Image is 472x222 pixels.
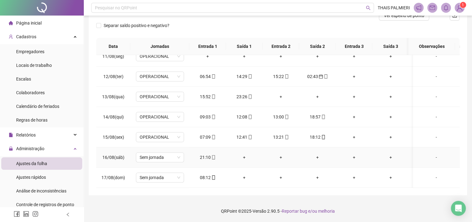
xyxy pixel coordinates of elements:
div: + [377,113,404,120]
span: Controle de registros de ponto [16,202,74,207]
th: Saída 1 [226,38,263,55]
div: + [341,93,367,100]
span: mobile [211,95,216,99]
span: mobile [284,115,289,119]
th: Saída 2 [299,38,336,55]
div: 13:21 [267,134,294,141]
div: + [267,53,294,60]
span: Relatórios [16,132,36,137]
div: - [418,134,455,141]
span: 16/08(sáb) [102,155,124,160]
span: Ver espelho de ponto [384,12,424,19]
span: mobile [211,155,216,160]
span: mobile [323,74,328,79]
span: 13/08(qua) [102,94,124,99]
span: calendar [318,74,323,79]
span: 12/08(ter) [103,74,124,79]
div: + [377,154,404,161]
span: Administração [16,146,44,151]
span: linkedin [23,211,29,217]
img: 91134 [455,3,464,12]
span: 15/08(sex) [103,135,124,140]
span: mobile [211,74,216,79]
span: 1 [462,3,464,7]
div: 14:29 [231,73,258,80]
span: mobile [247,115,252,119]
div: + [304,174,331,181]
th: Observações [408,38,455,55]
div: + [377,134,404,141]
span: OPERACIONAL [140,72,180,81]
div: 23:26 [231,93,258,100]
div: + [341,154,367,161]
div: + [267,154,294,161]
div: 18:12 [304,134,331,141]
span: Escalas [16,76,31,81]
footer: QRPoint © 2025 - 2.90.5 - [84,200,472,222]
div: 09:03 [194,113,221,120]
div: - [418,73,455,80]
div: - [418,154,455,161]
span: mobile [211,115,216,119]
span: OPERACIONAL [140,112,180,122]
span: mobile [211,175,216,180]
span: instagram [32,211,38,217]
span: home [9,21,13,25]
div: 02:43 [304,73,331,80]
span: mobile [284,135,289,139]
span: search [366,6,371,10]
span: lock [9,146,13,151]
span: 17/08(dom) [101,175,125,180]
th: Saída 3 [372,38,409,55]
div: + [231,53,258,60]
span: Separar saldo positivo e negativo? [101,22,172,29]
th: Entrada 1 [189,38,226,55]
span: user-add [9,35,13,39]
span: Locais de trabalho [16,63,52,68]
div: + [341,134,367,141]
div: + [304,53,331,60]
span: Reportar bug e/ou melhoria [282,209,335,214]
span: Empregadores [16,49,44,54]
span: mobile [284,74,289,79]
div: + [377,93,404,100]
span: Sem jornada [140,173,180,182]
div: + [377,73,404,80]
div: - [418,174,455,181]
span: facebook [14,211,20,217]
div: 07:09 [194,134,221,141]
div: 15:22 [267,73,294,80]
div: + [377,53,404,60]
span: THAIS PALMIERI [378,4,410,11]
div: 13:00 [267,113,294,120]
div: + [267,174,294,181]
span: Ajustes rápidos [16,175,46,180]
div: 06:54 [194,73,221,80]
span: 11/08(seg) [102,54,124,59]
div: Open Intercom Messenger [451,201,466,216]
span: Versão [253,209,266,214]
th: Jornadas [130,38,189,55]
div: 18:57 [304,113,331,120]
div: 21:10 [194,154,221,161]
div: 15:52 [194,93,221,100]
div: + [267,93,294,100]
span: Colaboradores [16,90,45,95]
div: 12:08 [231,113,258,120]
span: left [66,212,70,217]
th: Entrada 3 [336,38,372,55]
span: mobile [247,95,252,99]
span: Calendário de feriados [16,104,59,109]
div: 08:12 [194,174,221,181]
span: file [9,133,13,137]
span: 14/08(qui) [103,114,124,119]
div: + [194,53,221,60]
span: OPERACIONAL [140,132,180,142]
div: - [418,113,455,120]
div: + [304,154,331,161]
div: + [341,174,367,181]
span: Sem jornada [140,153,180,162]
span: mobile [247,74,252,79]
span: mobile [321,135,326,139]
div: + [341,113,367,120]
